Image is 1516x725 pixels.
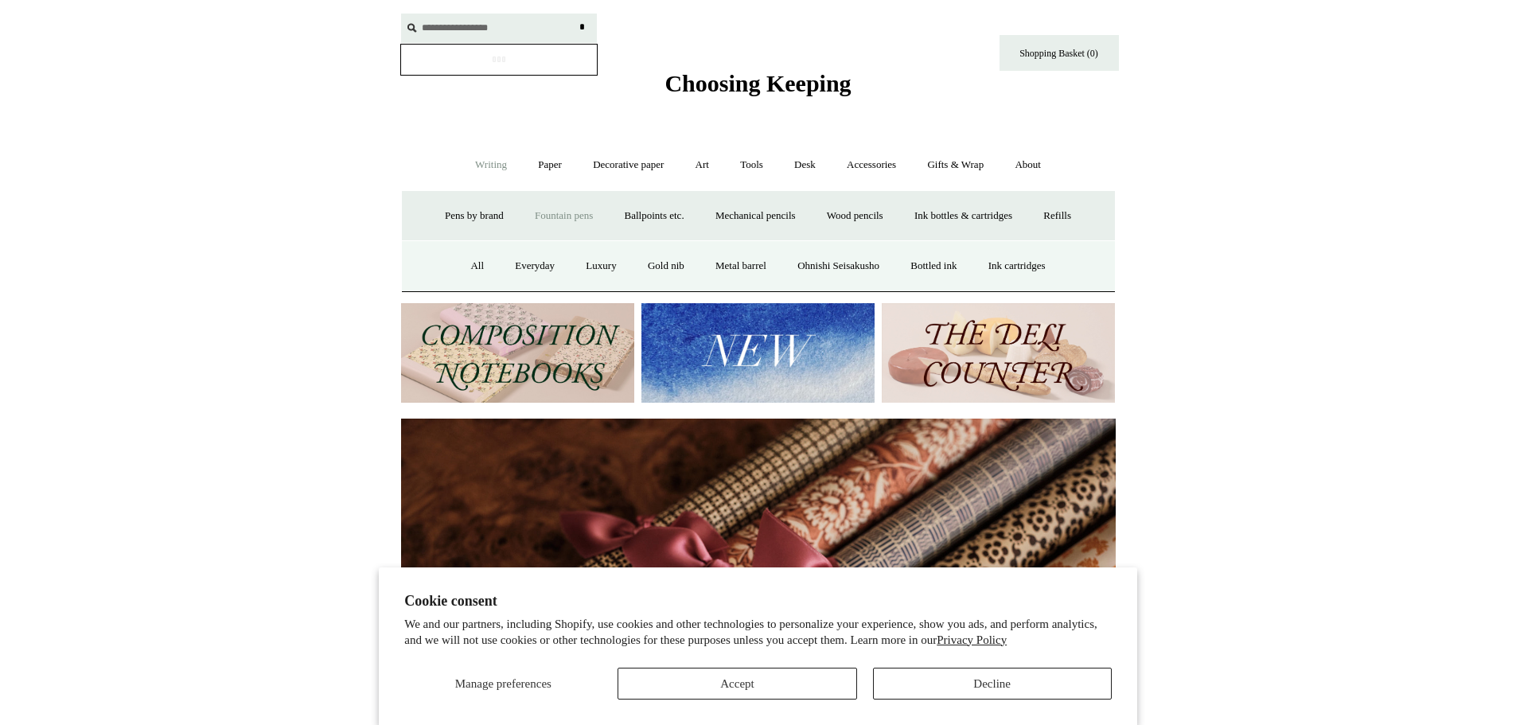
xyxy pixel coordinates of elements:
a: Bottled ink [896,245,971,287]
a: Metal barrel [701,245,781,287]
button: Decline [873,668,1112,700]
a: All [456,245,498,287]
a: Ink bottles & cartridges [900,195,1027,237]
a: Ballpoints etc. [610,195,699,237]
img: 202302 Composition ledgers.jpg__PID:69722ee6-fa44-49dd-a067-31375e5d54ec [401,303,634,403]
a: Desk [780,144,830,186]
a: Pens by brand [431,195,518,237]
button: Manage preferences [404,668,602,700]
a: Paper [524,144,576,186]
a: Privacy Policy [937,633,1007,646]
a: Wood pencils [813,195,898,237]
a: Ohnishi Seisakusho [783,245,894,287]
h2: Cookie consent [404,593,1112,610]
img: The Deli Counter [882,303,1115,403]
a: Ink cartridges [974,245,1060,287]
a: Everyday [501,245,569,287]
button: Accept [618,668,856,700]
a: Choosing Keeping [664,83,851,94]
a: Accessories [832,144,910,186]
img: New.jpg__PID:f73bdf93-380a-4a35-bcfe-7823039498e1 [641,303,875,403]
a: Mechanical pencils [701,195,810,237]
a: About [1000,144,1055,186]
a: Writing [461,144,521,186]
a: Art [681,144,723,186]
span: Manage preferences [455,677,551,690]
a: Gold nib [633,245,699,287]
a: Refills [1029,195,1085,237]
a: Luxury [571,245,630,287]
a: Shopping Basket (0) [1000,35,1119,71]
a: Gifts & Wrap [913,144,998,186]
a: Decorative paper [579,144,678,186]
a: Fountain pens [520,195,607,237]
a: Tools [726,144,777,186]
p: We and our partners, including Shopify, use cookies and other technologies to personalize your ex... [404,617,1112,648]
span: Choosing Keeping [664,70,851,96]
